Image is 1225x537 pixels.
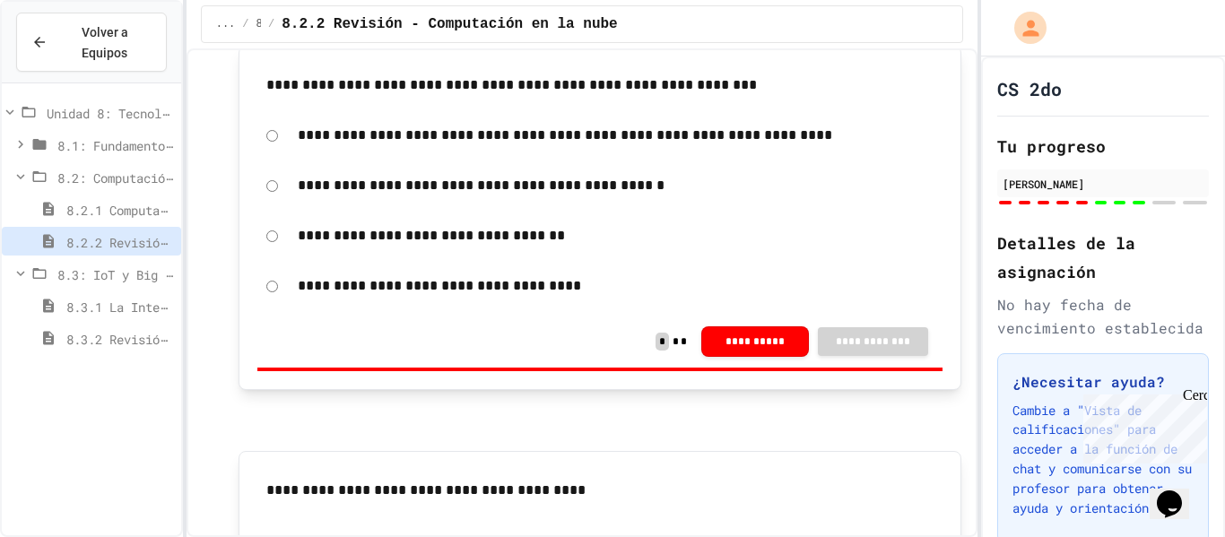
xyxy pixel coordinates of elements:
font: ¿Necesitar ayuda? [1012,372,1165,391]
font: 8.3: IoT y Big Data [57,264,194,283]
font: 8.2.2 Revisión - Computación en la nube [66,231,346,251]
font: Unidad 8: Tecnologías principales y emergentes [47,102,377,122]
font: Detalles de la asignación [997,233,1135,282]
font: 8.1: Fundamentos de la inteligencia artificial [57,134,387,154]
button: Volver a Equipos [16,13,167,72]
font: [PERSON_NAME] [1003,177,1084,191]
iframe: widget de chat [1150,465,1207,519]
font: Tu progreso [997,135,1106,157]
font: 8.2: Computación en la nube [256,18,430,30]
font: 8.2: Computación en la nube [57,167,251,186]
font: 8.3.2 Revisión - Internet de las cosas y Big Data [66,328,418,348]
font: 8.2.1 Computación en la nube: transformando el mundo digital [66,199,497,219]
font: ... [216,18,236,30]
font: 8.2.2 Revisión - Computación en la nube [282,16,617,32]
font: Cambie a "Vista de calificaciones" para acceder a la función de chat y comunicarse con su profeso... [1012,402,1192,517]
font: / [268,18,274,30]
font: CS 2do [997,77,1062,100]
font: Volver a Equipos [82,25,128,59]
div: ¡Chatea con nosotros ahora!Cerca [7,7,124,130]
font: / [242,18,248,30]
font: No hay fecha de vencimiento establecida [997,295,1203,338]
div: Mi cuenta [995,7,1051,48]
font: 8.3.1 La Internet de las cosas y el Big Data: nuestro mundo digital conectado [66,296,619,316]
iframe: widget de chat [1076,387,1207,463]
